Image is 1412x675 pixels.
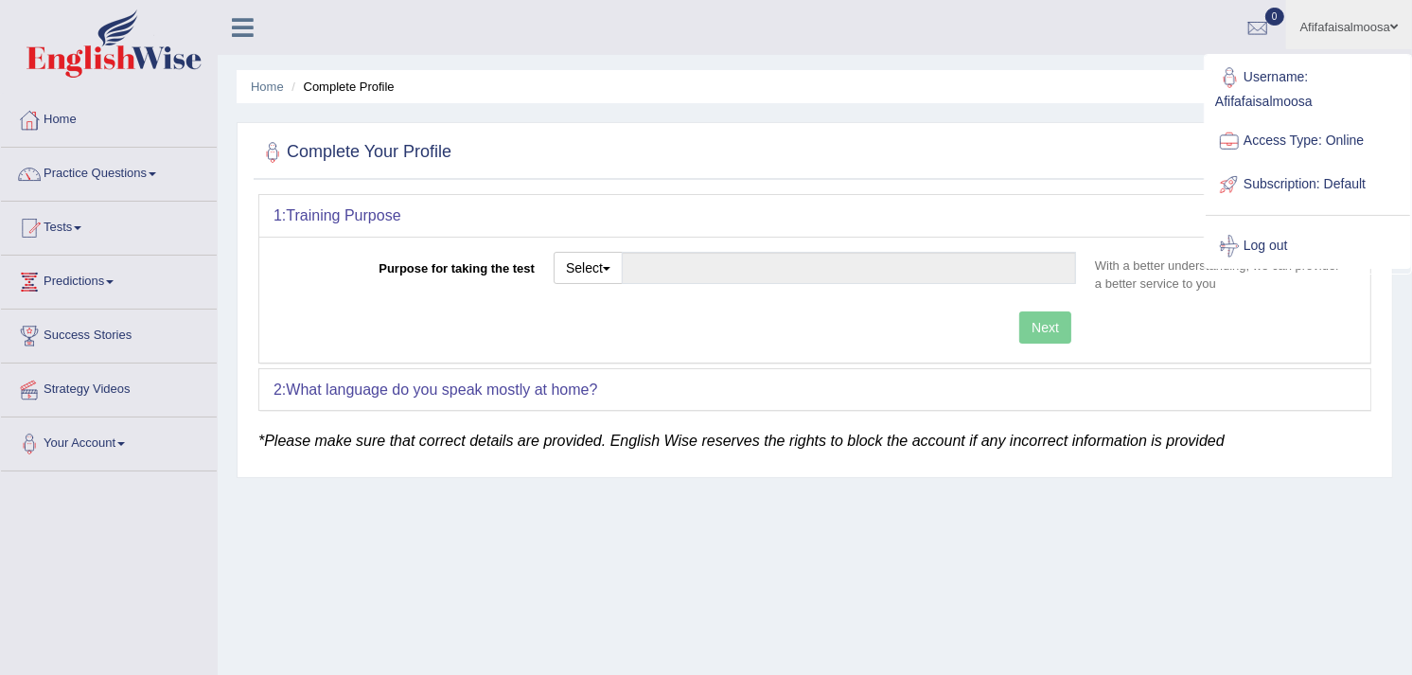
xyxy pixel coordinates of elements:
[1,310,217,357] a: Success Stories
[286,207,400,223] b: Training Purpose
[1206,56,1410,119] a: Username: Afifafaisalmoosa
[1,148,217,195] a: Practice Questions
[259,369,1370,411] div: 2:
[1,417,217,465] a: Your Account
[286,382,597,398] b: What language do you speak mostly at home?
[258,433,1225,449] em: *Please make sure that correct details are provided. English Wise reserves the rights to block th...
[1206,163,1410,206] a: Subscription: Default
[251,80,284,94] a: Home
[1,256,217,303] a: Predictions
[1,202,217,249] a: Tests
[259,195,1370,237] div: 1:
[258,138,451,167] h2: Complete Your Profile
[274,252,544,277] label: Purpose for taking the test
[1,364,217,411] a: Strategy Videos
[1085,257,1356,293] p: With a better understanding, we can provider a better service to you
[1,94,217,141] a: Home
[1206,119,1410,163] a: Access Type: Online
[554,252,623,284] button: Select
[1206,224,1410,268] a: Log out
[1265,8,1284,26] span: 0
[287,78,394,96] li: Complete Profile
